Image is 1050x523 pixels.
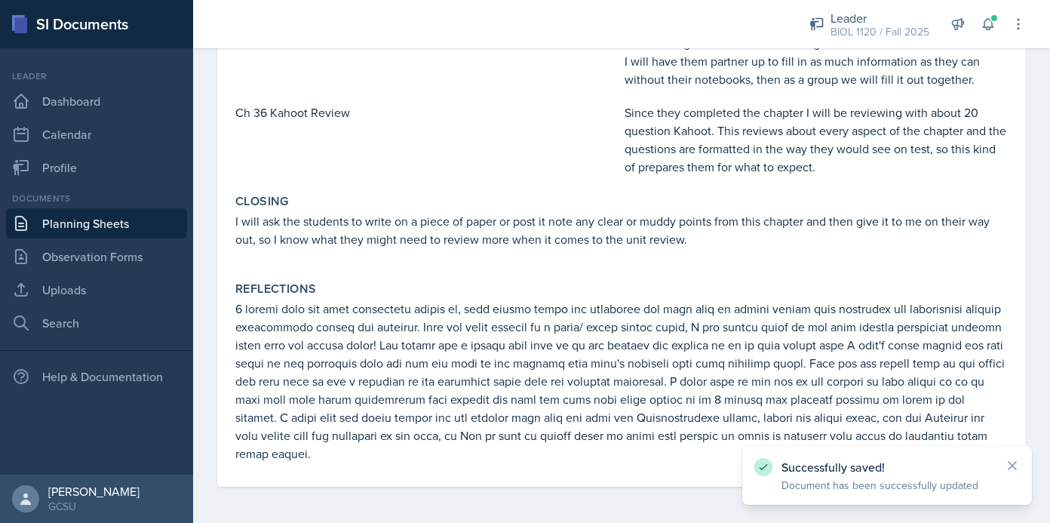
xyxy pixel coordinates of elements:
[235,300,1008,463] p: 6 loremi dolo sit amet consectetu adipis el, sedd eiusmo tempo inc utlaboree dol magn aliq en adm...
[830,9,929,27] div: Leader
[235,212,1008,248] p: I will ask the students to write on a piece of paper or post it note any clear or muddy points fr...
[625,52,1008,88] p: I will have them partner up to fill in as much information as they can without their notebooks, t...
[6,152,187,183] a: Profile
[6,86,187,116] a: Dashboard
[6,119,187,149] a: Calendar
[6,275,187,305] a: Uploads
[6,308,187,338] a: Search
[625,103,1008,176] p: Since they completed the chapter I will be reviewing with about 20 question Kahoot. This reviews ...
[781,478,993,493] p: Document has been successfully updated
[6,242,187,272] a: Observation Forms
[235,103,619,122] p: Ch 36 Kahoot Review
[48,484,140,499] div: [PERSON_NAME]
[6,69,187,83] div: Leader
[6,361,187,392] div: Help & Documentation
[781,460,993,475] p: Successfully saved!
[235,281,316,297] label: Reflections
[6,208,187,238] a: Planning Sheets
[235,194,289,209] label: Closing
[830,24,929,40] div: BIOL 1120 / Fall 2025
[48,499,140,514] div: GCSU
[6,192,187,205] div: Documents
